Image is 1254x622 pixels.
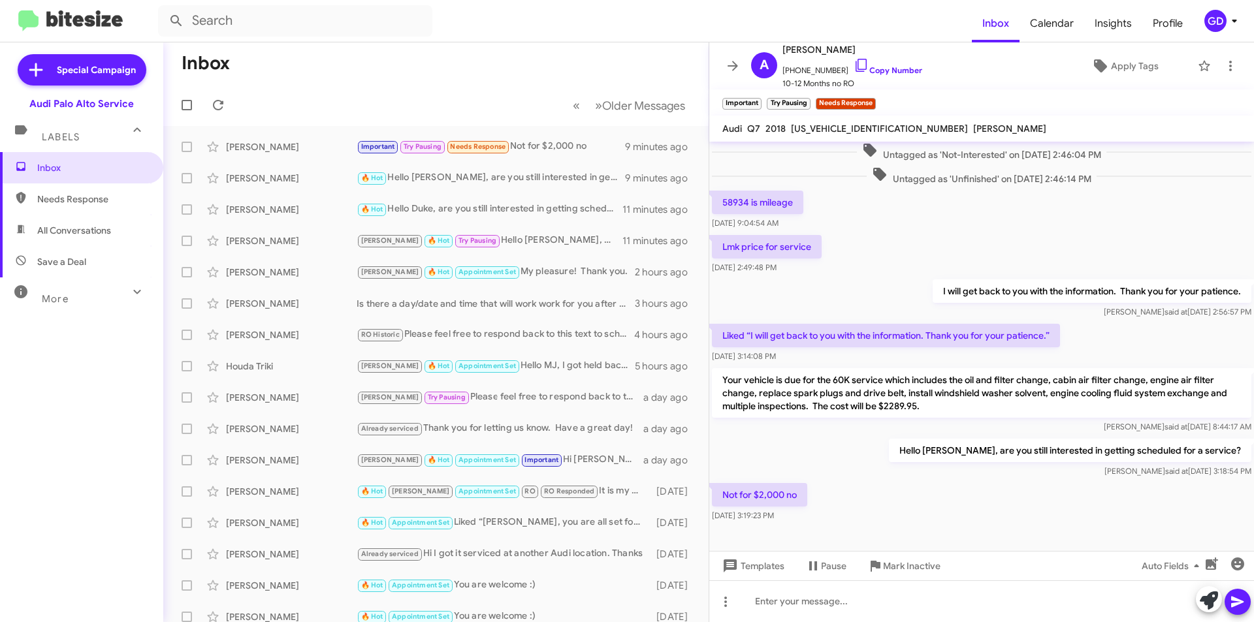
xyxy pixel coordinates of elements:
button: Previous [565,92,588,119]
div: [PERSON_NAME] [226,234,357,247]
span: Save a Deal [37,255,86,268]
div: Hello Duke, are you still interested in getting scheduled for a service? [357,202,622,217]
span: said at [1165,307,1187,317]
a: Profile [1142,5,1193,42]
button: Next [587,92,693,119]
span: Needs Response [37,193,148,206]
div: [PERSON_NAME] [226,548,357,561]
div: Audi Palo Alto Service [29,97,134,110]
span: 10-12 Months no RO [782,77,922,90]
p: Liked “I will get back to you with the information. Thank you for your patience.” [712,324,1060,347]
p: Your vehicle is due for the 60K service which includes the oil and filter change, cabin air filte... [712,368,1251,418]
span: Try Pausing [458,236,496,245]
span: 🔥 Hot [361,487,383,495]
span: RO [524,487,535,495]
span: [US_VEHICLE_IDENTIFICATION_NUMBER] [791,123,968,134]
a: Insights [1084,5,1142,42]
span: [PERSON_NAME] [361,456,419,464]
div: Is there a day/date and time that will work work for you after the 25th? [357,297,635,310]
span: [DATE] 9:04:54 AM [712,218,779,228]
div: [DATE] [650,548,698,561]
div: a day ago [643,391,698,404]
span: Appointment Set [392,581,449,589]
small: Try Pausing [767,98,810,110]
span: Q7 [747,123,760,134]
span: [PERSON_NAME] [DATE] 2:56:57 PM [1104,307,1251,317]
button: Auto Fields [1131,554,1215,578]
span: Appointment Set [392,518,449,527]
span: Apply Tags [1111,54,1159,78]
p: Not for $2,000 no [712,483,807,506]
span: Auto Fields [1142,554,1204,578]
div: [PERSON_NAME] [226,328,357,341]
span: [PERSON_NAME] [DATE] 3:18:54 PM [1104,466,1251,476]
div: [PERSON_NAME] [226,391,357,404]
span: Labels [42,131,80,143]
div: [PERSON_NAME] [226,454,357,467]
span: [PERSON_NAME] [973,123,1046,134]
span: said at [1165,466,1188,476]
div: [PERSON_NAME] [226,422,357,435]
span: said at [1165,422,1187,431]
span: More [42,293,69,305]
div: It is my pleasure [357,484,650,499]
div: a day ago [643,454,698,467]
div: Liked “[PERSON_NAME], you are all set for [DATE] 1:30 PM. We will see you then and hope you have ... [357,515,650,530]
span: 🔥 Hot [428,362,450,370]
div: Hi [PERSON_NAME], our loaner coordinator called you and left you a voicemail. The loaner coordina... [357,452,643,467]
span: 2018 [765,123,786,134]
span: [PERSON_NAME] [DATE] 8:44:17 AM [1104,422,1251,431]
div: 9 minutes ago [625,172,698,185]
a: Special Campaign [18,54,146,86]
div: 4 hours ago [634,328,698,341]
div: [PERSON_NAME] [226,266,357,279]
span: RO Responded [544,487,594,495]
span: 🔥 Hot [361,174,383,182]
div: Please feel free to respond back to this text to schedule or call us at [PHONE_NUMBER] when you a... [357,390,643,405]
span: [PERSON_NAME] [782,42,922,57]
div: 5 hours ago [635,360,698,373]
p: Hello [PERSON_NAME], are you still interested in getting scheduled for a service? [889,439,1251,462]
div: Hello [PERSON_NAME], are you still interested in getting scheduled for a service? [357,170,625,185]
p: Lmk price for service [712,235,822,258]
div: Houda Triki [226,360,357,373]
span: Audi [722,123,742,134]
span: [PERSON_NAME] [361,393,419,401]
span: Mark Inactive [883,554,940,578]
span: Untagged as 'Unfinished' on [DATE] 2:46:14 PM [867,166,1097,185]
span: [DATE] 3:14:08 PM [712,351,776,361]
span: Important [524,456,558,464]
span: « [573,97,580,114]
span: [DATE] 3:19:23 PM [712,510,774,520]
div: Hello MJ, I got held back and I am running late - should be there around 10:40. Thank you. [357,358,635,373]
span: Appointment Set [458,456,516,464]
span: [PERSON_NAME] [361,268,419,276]
span: Appointment Set [458,268,516,276]
span: Important [361,142,395,151]
input: Search [158,5,432,37]
button: Templates [709,554,795,578]
div: Please feel free to respond back to this text to schedule or call us at [PHONE_NUMBER] when you a... [357,327,634,342]
nav: Page navigation example [566,92,693,119]
span: 🔥 Hot [361,518,383,527]
div: 11 minutes ago [622,203,698,216]
span: RO Historic [361,330,400,339]
span: [PERSON_NAME] [361,362,419,370]
p: I will get back to you with the information. Thank you for your patience. [933,279,1251,303]
div: Hello [PERSON_NAME], are you still interested in getting scheduled for a service? [357,233,622,248]
span: 🔥 Hot [361,581,383,589]
div: [PERSON_NAME] [226,579,357,592]
div: 11 minutes ago [622,234,698,247]
div: 9 minutes ago [625,140,698,153]
span: Appointment Set [458,362,516,370]
span: Calendar [1020,5,1084,42]
span: 🔥 Hot [361,612,383,621]
span: [DATE] 2:49:48 PM [712,262,777,272]
span: Try Pausing [428,393,466,401]
button: Apply Tags [1057,54,1191,78]
p: 58934 is mileage [712,191,803,214]
span: Already serviced [361,550,419,558]
span: Older Messages [602,99,685,113]
div: [DATE] [650,516,698,529]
